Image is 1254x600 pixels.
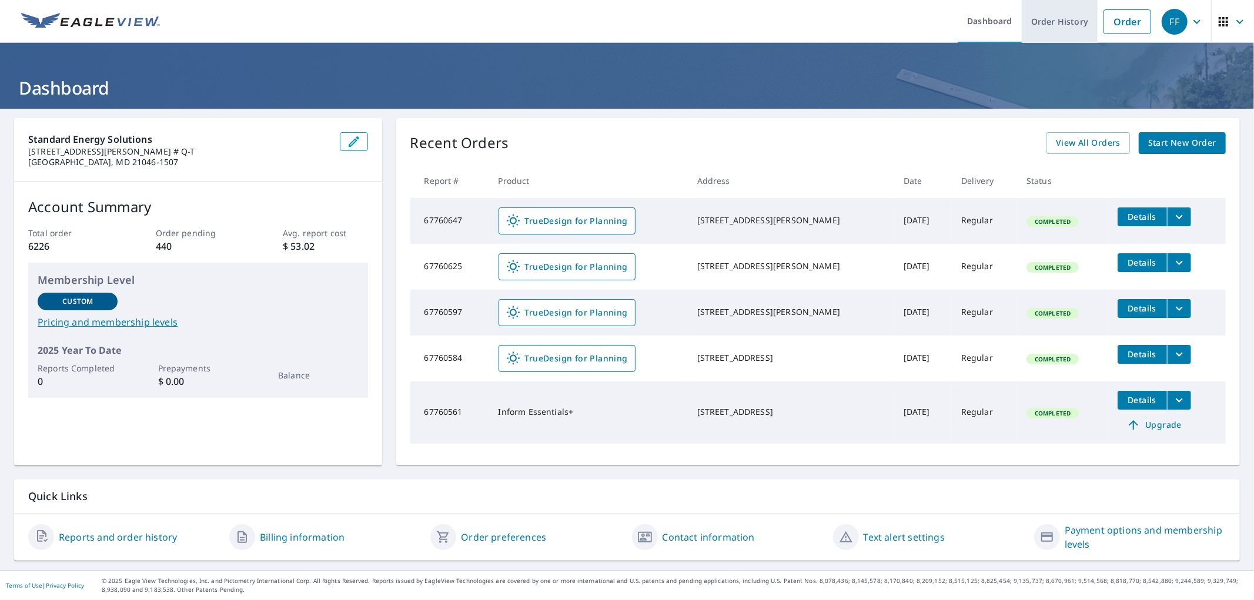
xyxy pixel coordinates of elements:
[1046,132,1130,154] a: View All Orders
[1167,345,1191,364] button: filesDropdownBtn-67760584
[102,576,1248,594] p: © 2025 Eagle View Technologies, Inc. and Pictometry International Corp. All Rights Reserved. Repo...
[663,530,755,544] a: Contact information
[59,530,177,544] a: Reports and order history
[506,351,628,366] span: TrueDesign for Planning
[461,530,546,544] a: Order preferences
[697,406,885,418] div: [STREET_ADDRESS]
[499,345,636,372] a: TrueDesign for Planning
[158,362,238,374] p: Prepayments
[1056,136,1121,150] span: View All Orders
[410,336,489,381] td: 67760584
[1167,391,1191,410] button: filesDropdownBtn-67760561
[6,581,42,589] a: Terms of Use
[1162,9,1188,35] div: FF
[952,336,1017,381] td: Regular
[864,530,945,544] a: Text alert settings
[894,244,952,290] td: [DATE]
[489,163,688,198] th: Product
[410,244,489,290] td: 67760625
[410,290,489,336] td: 67760597
[1125,257,1160,268] span: Details
[1118,345,1167,364] button: detailsBtn-67760584
[1028,409,1078,417] span: Completed
[28,489,1226,504] p: Quick Links
[499,207,636,234] a: TrueDesign for Planning
[1028,217,1078,226] span: Completed
[28,227,113,239] p: Total order
[28,196,368,217] p: Account Summary
[28,132,330,146] p: Standard Energy Solutions
[283,227,367,239] p: Avg. report cost
[1118,391,1167,410] button: detailsBtn-67760561
[697,214,885,226] div: [STREET_ADDRESS][PERSON_NAME]
[894,198,952,244] td: [DATE]
[410,163,489,198] th: Report #
[38,374,118,388] p: 0
[1125,348,1160,360] span: Details
[1148,136,1216,150] span: Start New Order
[952,244,1017,290] td: Regular
[1125,418,1184,432] span: Upgrade
[952,290,1017,336] td: Regular
[410,381,489,444] td: 67760561
[1103,9,1151,34] a: Order
[894,336,952,381] td: [DATE]
[697,260,885,272] div: [STREET_ADDRESS][PERSON_NAME]
[38,272,359,288] p: Membership Level
[952,198,1017,244] td: Regular
[952,381,1017,444] td: Regular
[28,239,113,253] p: 6226
[38,362,118,374] p: Reports Completed
[894,381,952,444] td: [DATE]
[156,227,240,239] p: Order pending
[499,299,636,326] a: TrueDesign for Planning
[1125,303,1160,314] span: Details
[260,530,345,544] a: Billing information
[158,374,238,388] p: $ 0.00
[688,163,894,198] th: Address
[1139,132,1226,154] a: Start New Order
[1028,263,1078,271] span: Completed
[278,369,358,381] p: Balance
[38,343,359,357] p: 2025 Year To Date
[1118,253,1167,272] button: detailsBtn-67760625
[1118,207,1167,226] button: detailsBtn-67760647
[894,163,952,198] th: Date
[410,198,489,244] td: 67760647
[410,132,509,154] p: Recent Orders
[1167,253,1191,272] button: filesDropdownBtn-67760625
[1028,309,1078,317] span: Completed
[952,163,1017,198] th: Delivery
[156,239,240,253] p: 440
[1028,355,1078,363] span: Completed
[1118,415,1191,434] a: Upgrade
[28,157,330,167] p: [GEOGRAPHIC_DATA], MD 21046-1507
[506,260,628,274] span: TrueDesign for Planning
[489,381,688,444] td: Inform Essentials+
[499,253,636,280] a: TrueDesign for Planning
[1125,394,1160,405] span: Details
[38,315,359,329] a: Pricing and membership levels
[1017,163,1108,198] th: Status
[1167,299,1191,318] button: filesDropdownBtn-67760597
[14,76,1240,100] h1: Dashboard
[1065,523,1226,551] a: Payment options and membership levels
[283,239,367,253] p: $ 53.02
[21,13,160,31] img: EV Logo
[62,296,93,307] p: Custom
[506,214,628,228] span: TrueDesign for Planning
[46,581,84,589] a: Privacy Policy
[1125,211,1160,222] span: Details
[697,352,885,364] div: [STREET_ADDRESS]
[894,290,952,336] td: [DATE]
[1118,299,1167,318] button: detailsBtn-67760597
[1167,207,1191,226] button: filesDropdownBtn-67760647
[506,306,628,320] span: TrueDesign for Planning
[28,146,330,157] p: [STREET_ADDRESS][PERSON_NAME] # Q-T
[6,582,84,589] p: |
[697,306,885,318] div: [STREET_ADDRESS][PERSON_NAME]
